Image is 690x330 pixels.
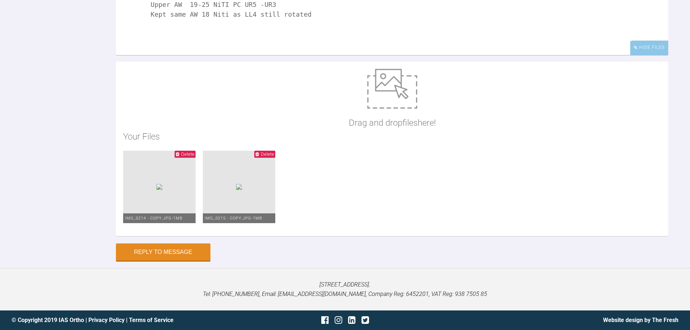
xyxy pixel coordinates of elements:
[205,216,262,221] span: IMG_0215 - Copy.JPG - 1MB
[125,216,183,221] span: IMG_0214 - Copy.JPG - 1MB
[630,41,668,55] div: Hide Files
[116,243,210,261] button: Reply to Message
[156,184,162,190] img: 5a190e96-0d6f-412d-a76f-18f5c584bc1d
[88,317,125,323] a: Privacy Policy
[129,317,173,323] a: Terms of Service
[12,280,678,298] p: [STREET_ADDRESS]. Tel: [PHONE_NUMBER], Email: [EMAIL_ADDRESS][DOMAIN_NAME], Company Reg: 6452201,...
[349,116,436,130] p: Drag and drop files here!
[181,151,195,157] span: Delete
[123,130,661,143] h2: Your Files
[261,151,274,157] span: Delete
[236,184,242,190] img: 25f4a45c-76c6-4d55-8f3e-44cb1c7d9060
[12,316,234,325] div: © Copyright 2019 IAS Ortho | |
[603,317,678,323] a: Website design by The Fresh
